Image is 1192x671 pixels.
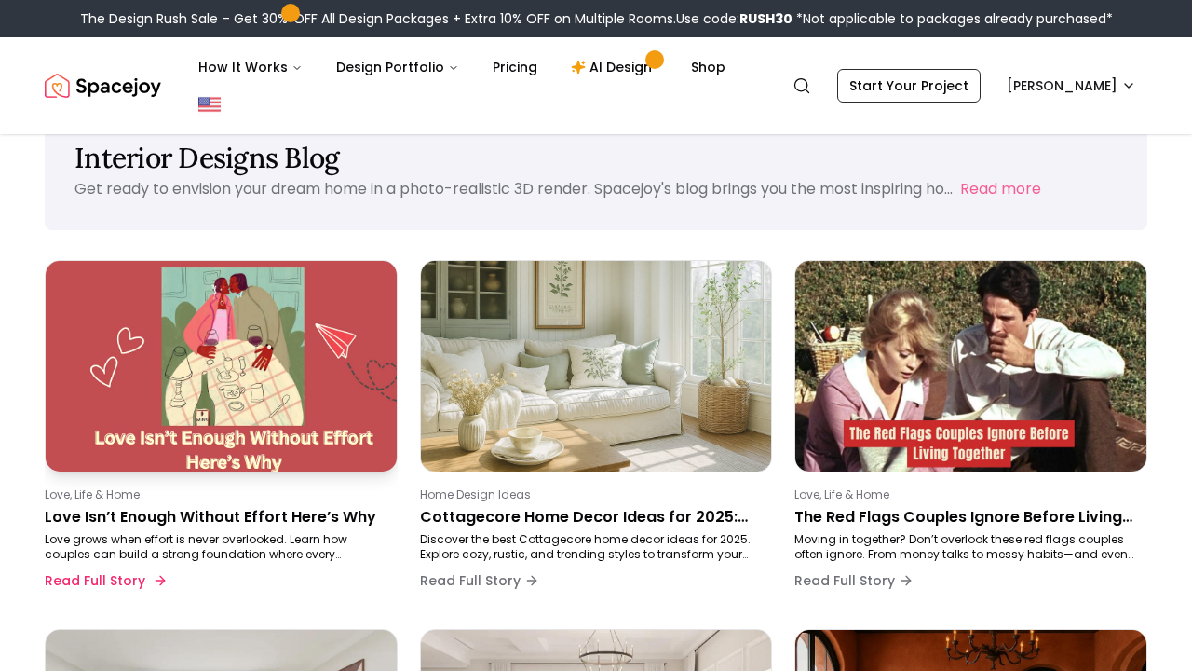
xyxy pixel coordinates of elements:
[45,532,390,562] p: Love grows when effort is never overlooked. Learn how couples can build a strong foundation where...
[420,562,539,599] button: Read Full Story
[80,9,1113,28] div: The Design Rush Sale – Get 30% OFF All Design Packages + Extra 10% OFF on Multiple Rooms.
[45,487,390,502] p: Love, Life & Home
[45,37,1147,134] nav: Global
[74,178,953,199] p: Get ready to envision your dream home in a photo-realistic 3D render. Spacejoy's blog brings you ...
[45,67,161,104] img: Spacejoy Logo
[794,487,1140,502] p: Love, Life & Home
[794,506,1140,528] p: The Red Flags Couples Ignore Before Living Together (and How to Handle Them)
[45,562,164,599] button: Read Full Story
[421,261,772,472] img: Cottagecore Home Decor Ideas for 2025: Cozy, Rustic, and Trending Styles
[794,562,914,599] button: Read Full Story
[46,261,397,472] img: Love Isn’t Enough Without Effort Here’s Why
[794,260,1147,607] a: The Red Flags Couples Ignore Before Living Together (and How to Handle Them)Love, Life & HomeThe ...
[676,48,740,86] a: Shop
[556,48,672,86] a: AI Design
[794,532,1140,562] p: Moving in together? Don’t overlook these red flags couples often ignore. From money talks to mess...
[960,178,1041,200] button: Read more
[837,69,981,103] a: Start Your Project
[478,48,552,86] a: Pricing
[420,487,765,502] p: Home Design Ideas
[420,260,773,607] a: Cottagecore Home Decor Ideas for 2025: Cozy, Rustic, and Trending StylesHome Design IdeasCottagec...
[183,48,740,86] nav: Main
[795,261,1146,472] img: The Red Flags Couples Ignore Before Living Together (and How to Handle Them)
[420,506,765,528] p: Cottagecore Home Decor Ideas for 2025: Cozy, Rustic, and Trending Styles
[739,9,792,28] b: RUSH30
[183,48,318,86] button: How It Works
[74,141,1117,174] h1: Interior Designs Blog
[792,9,1113,28] span: *Not applicable to packages already purchased*
[996,69,1147,103] button: [PERSON_NAME]
[321,48,474,86] button: Design Portfolio
[45,506,390,528] p: Love Isn’t Enough Without Effort Here’s Why
[198,93,221,116] img: United States
[420,532,765,562] p: Discover the best Cottagecore home decor ideas for 2025. Explore cozy, rustic, and trending style...
[45,67,161,104] a: Spacejoy
[676,9,792,28] span: Use code:
[45,260,398,607] a: Love Isn’t Enough Without Effort Here’s WhyLove, Life & HomeLove Isn’t Enough Without Effort Here...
